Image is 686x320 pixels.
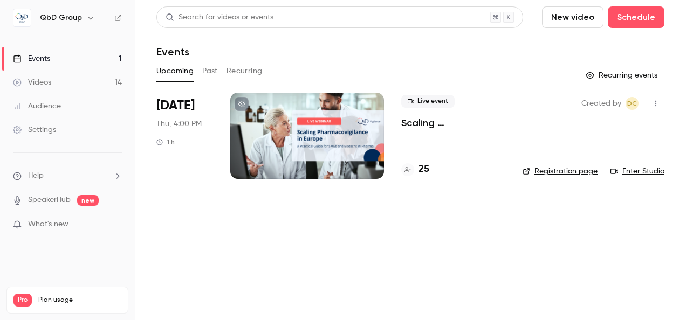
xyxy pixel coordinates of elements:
img: QbD Group [13,9,31,26]
span: [DATE] [156,97,195,114]
span: new [77,195,99,206]
div: Videos [13,77,51,88]
div: Search for videos or events [166,12,273,23]
button: Recurring [227,62,263,80]
div: Audience [13,101,61,112]
button: Past [202,62,218,80]
iframe: Noticeable Trigger [109,220,122,229]
div: Nov 13 Thu, 4:00 PM (Europe/Madrid) [156,93,213,179]
h4: 25 [419,162,429,177]
span: Thu, 4:00 PM [156,119,202,129]
div: Events [13,53,50,64]
div: 1 h [156,138,175,147]
button: New video [542,6,603,28]
span: What's new [28,219,68,230]
a: SpeakerHub [28,194,71,206]
span: Created by [581,97,621,110]
a: Enter Studio [610,166,664,177]
button: Upcoming [156,62,194,80]
div: Settings [13,124,56,135]
h1: Events [156,45,189,58]
span: Plan usage [38,296,121,304]
a: Registration page [523,166,598,177]
span: Daniel Cubero [626,97,639,110]
span: Help [28,170,44,182]
li: help-dropdown-opener [13,170,122,182]
span: Pro [13,294,32,307]
span: Live event [401,95,455,108]
h6: QbD Group [40,12,82,23]
span: DC [627,97,637,110]
a: 25 [401,162,429,177]
button: Schedule [608,6,664,28]
button: Recurring events [581,67,664,84]
a: Scaling Pharmacovigilance in [GEOGRAPHIC_DATA]: A Practical Guide for Pharma SMEs and Biotechs [401,116,505,129]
